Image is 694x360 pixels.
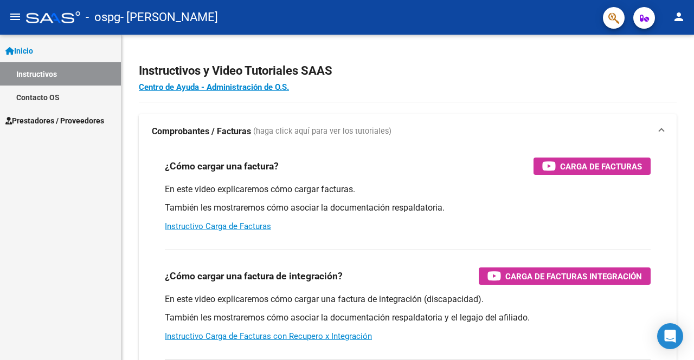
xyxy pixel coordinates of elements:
[165,202,651,214] p: También les mostraremos cómo asociar la documentación respaldatoria.
[86,5,120,29] span: - ospg
[165,221,271,231] a: Instructivo Carga de Facturas
[5,45,33,57] span: Inicio
[139,82,289,92] a: Centro de Ayuda - Administración de O.S.
[657,323,683,349] div: Open Intercom Messenger
[165,293,651,305] p: En este video explicaremos cómo cargar una factura de integración (discapacidad).
[120,5,218,29] span: - [PERSON_NAME]
[672,10,685,23] mat-icon: person
[139,61,677,81] h2: Instructivos y Video Tutoriales SAAS
[560,160,642,173] span: Carga de Facturas
[479,267,651,285] button: Carga de Facturas Integración
[253,126,391,138] span: (haga click aquí para ver los tutoriales)
[139,114,677,149] mat-expansion-panel-header: Comprobantes / Facturas (haga click aquí para ver los tutoriales)
[165,312,651,324] p: También les mostraremos cómo asociar la documentación respaldatoria y el legajo del afiliado.
[165,269,343,284] h3: ¿Cómo cargar una factura de integración?
[534,158,651,175] button: Carga de Facturas
[505,270,642,283] span: Carga de Facturas Integración
[165,184,651,195] p: En este video explicaremos cómo cargar facturas.
[5,115,104,127] span: Prestadores / Proveedores
[165,159,279,174] h3: ¿Cómo cargar una factura?
[165,331,372,341] a: Instructivo Carga de Facturas con Recupero x Integración
[9,10,22,23] mat-icon: menu
[152,126,251,138] strong: Comprobantes / Facturas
